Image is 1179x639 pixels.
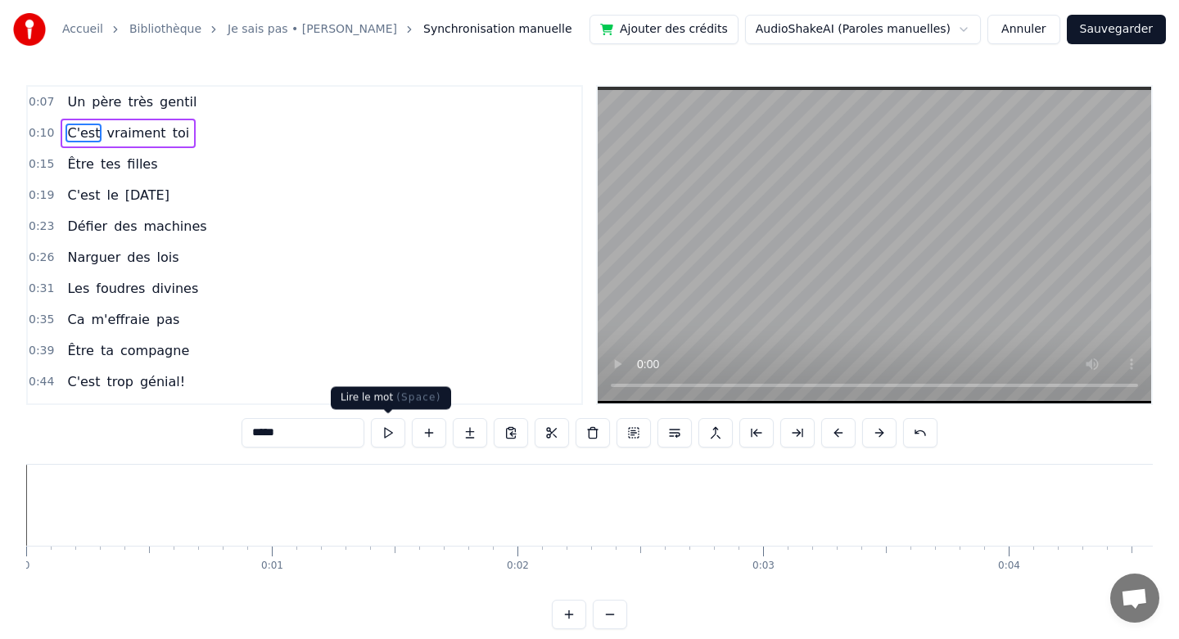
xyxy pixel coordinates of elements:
[138,372,187,391] span: génial!
[65,186,102,205] span: C'est
[105,186,120,205] span: le
[90,92,123,111] span: père
[29,250,54,266] span: 0:26
[105,372,134,391] span: trop
[65,279,91,298] span: Les
[65,248,122,267] span: Narguer
[171,124,192,142] span: toi
[105,124,167,142] span: vraiment
[126,92,155,111] span: très
[29,156,54,173] span: 0:15
[423,21,572,38] span: Synchronisation manuelle
[65,310,86,329] span: Ca
[62,21,103,38] a: Accueil
[158,92,198,111] span: gentil
[29,187,54,204] span: 0:19
[99,155,122,173] span: tes
[29,343,54,359] span: 0:39
[65,217,109,236] span: Défier
[29,281,54,297] span: 0:31
[99,341,115,360] span: ta
[507,560,529,573] div: 0:02
[24,560,30,573] div: 0
[62,21,572,38] nav: breadcrumb
[29,125,54,142] span: 0:10
[65,155,95,173] span: Être
[29,374,54,390] span: 0:44
[65,341,95,360] span: Être
[124,186,171,205] span: [DATE]
[94,279,147,298] span: foudres
[228,21,397,38] a: Je sais pas • [PERSON_NAME]
[29,312,54,328] span: 0:35
[987,15,1059,44] button: Annuler
[331,387,451,410] div: Lire le mot
[29,94,54,110] span: 0:07
[150,279,200,298] span: divines
[156,248,181,267] span: lois
[65,372,102,391] span: C'est
[65,92,87,111] span: Un
[261,560,283,573] div: 0:01
[65,124,102,142] span: C'est
[29,218,54,235] span: 0:23
[998,560,1020,573] div: 0:04
[112,217,138,236] span: des
[155,310,181,329] span: pas
[89,310,151,329] span: m'effraie
[1067,15,1166,44] button: Sauvegarder
[1110,574,1159,623] a: Ouvrir le chat
[589,15,739,44] button: Ajouter des crédits
[125,248,151,267] span: des
[13,13,46,46] img: youka
[142,217,208,236] span: machines
[752,560,775,573] div: 0:03
[125,155,159,173] span: filles
[119,341,191,360] span: compagne
[396,392,440,403] span: ( Space )
[129,21,201,38] a: Bibliothèque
